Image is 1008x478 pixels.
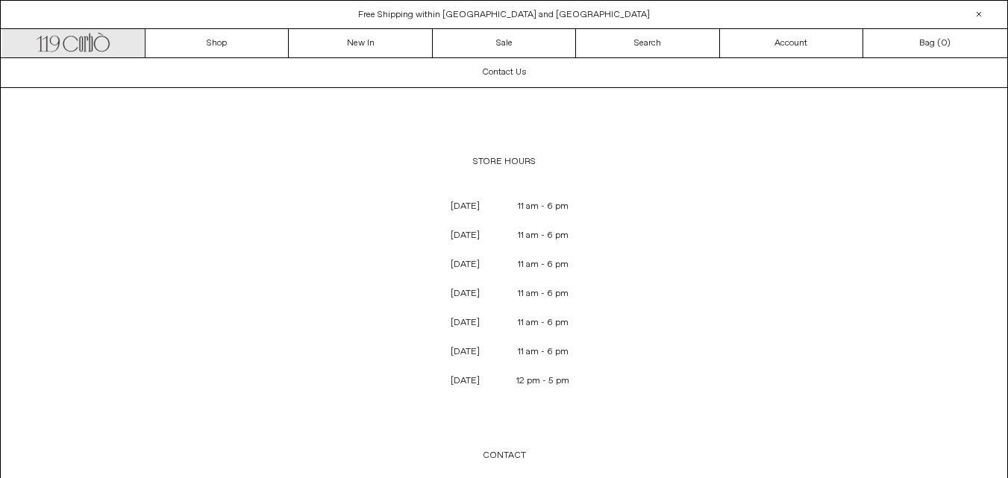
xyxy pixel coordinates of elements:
[504,309,582,337] p: 11 am - 6 pm
[426,338,504,366] p: [DATE]
[482,60,527,85] h1: Contact Us
[426,309,504,337] p: [DATE]
[720,29,863,57] a: Account
[426,221,504,250] p: [DATE]
[433,29,576,57] a: Sale
[941,37,951,50] span: )
[426,192,504,221] p: [DATE]
[504,280,582,308] p: 11 am - 6 pm
[504,221,582,250] p: 11 am - 6 pm
[257,148,751,176] p: STORE HOURS
[504,367,582,395] p: 12 pm - 5 pm
[145,29,289,57] a: Shop
[863,29,1007,57] a: Bag ()
[576,29,719,57] a: Search
[358,9,650,21] a: Free Shipping within [GEOGRAPHIC_DATA] and [GEOGRAPHIC_DATA]
[257,441,751,470] p: CONTACT
[941,37,947,49] span: 0
[426,367,504,395] p: [DATE]
[426,280,504,308] p: [DATE]
[426,251,504,279] p: [DATE]
[289,29,432,57] a: New In
[504,338,582,366] p: 11 am - 6 pm
[504,192,582,221] p: 11 am - 6 pm
[504,251,582,279] p: 11 am - 6 pm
